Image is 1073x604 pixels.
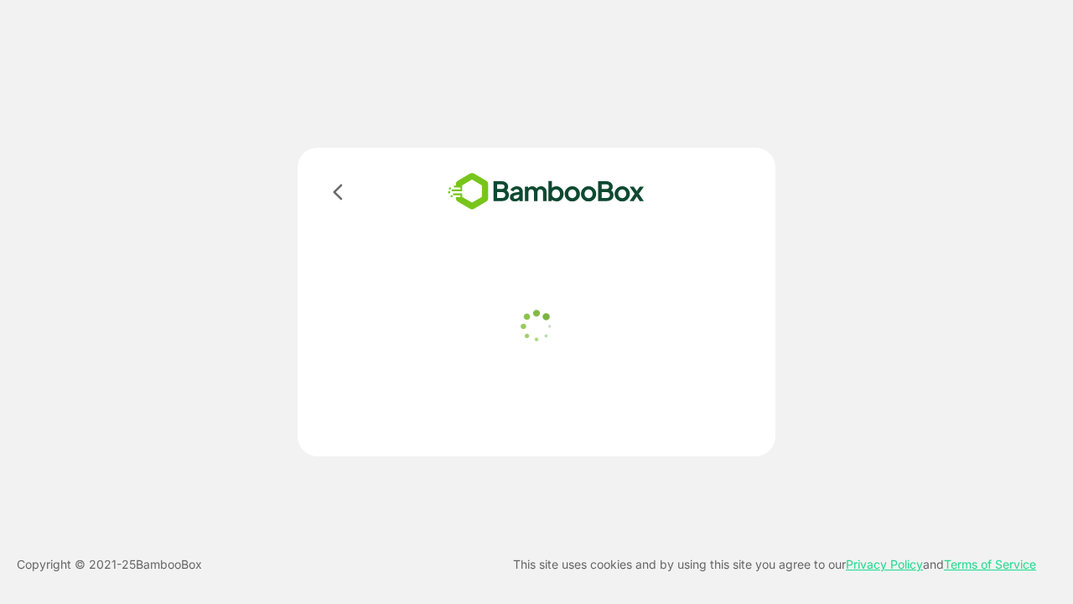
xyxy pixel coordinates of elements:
img: bamboobox [423,168,669,216]
a: Terms of Service [944,557,1036,571]
p: This site uses cookies and by using this site you agree to our and [513,555,1036,575]
img: loader [516,305,557,347]
p: Copyright © 2021- 25 BambooBox [17,555,202,575]
a: Privacy Policy [846,557,923,571]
